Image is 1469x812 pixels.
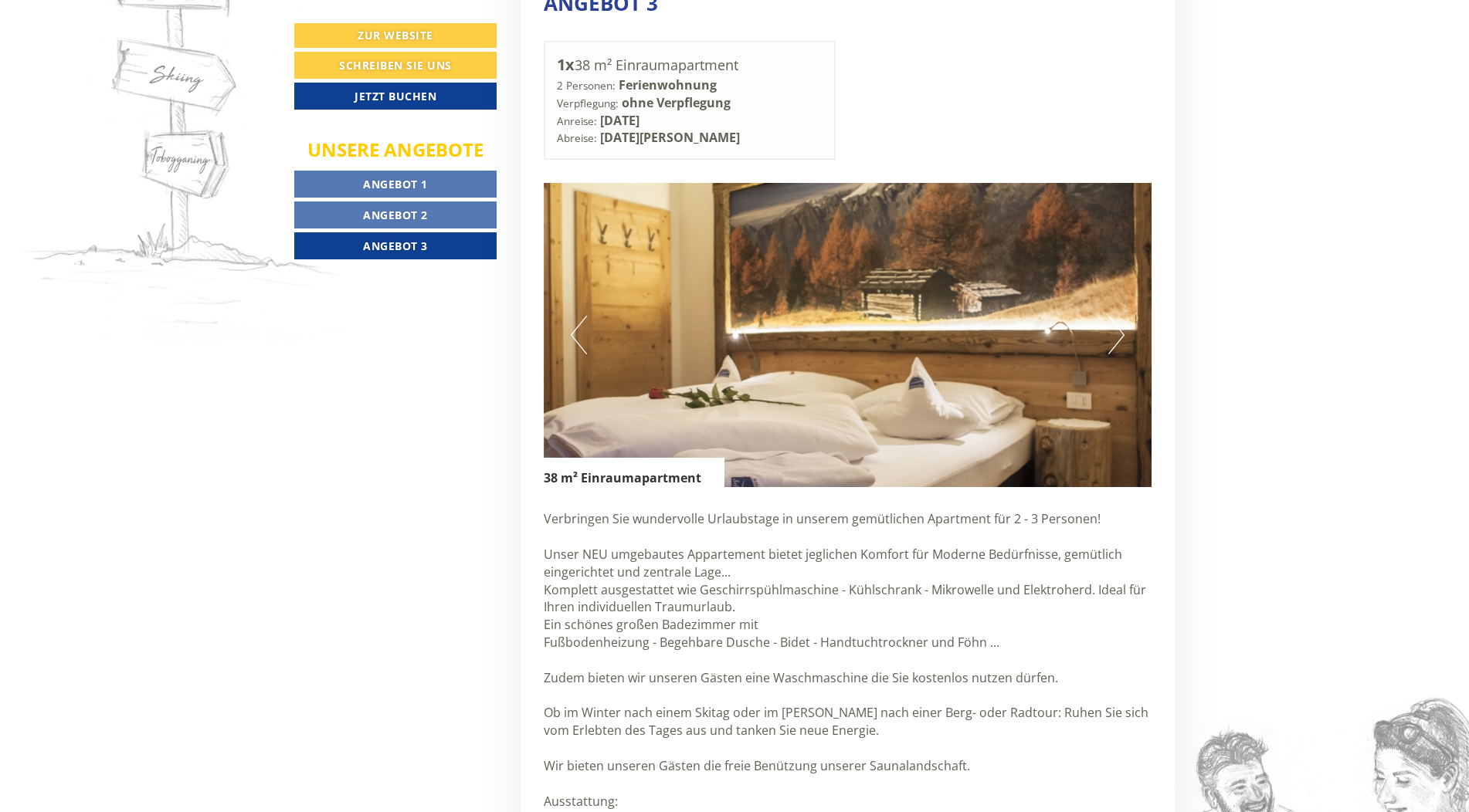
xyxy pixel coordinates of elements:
[544,183,1152,487] img: image
[600,112,640,129] b: [DATE]
[276,12,333,38] div: [DATE]
[294,52,497,79] a: Schreiben Sie uns
[622,94,731,111] b: ohne Verpflegung
[294,23,497,48] a: Zur Website
[363,177,428,191] span: Angebot 1
[23,75,258,86] small: 13:18
[557,130,597,145] small: Abreise:
[557,78,616,93] small: 2 Personen:
[363,239,428,253] span: Angebot 3
[600,129,740,146] b: [DATE][PERSON_NAME]
[12,42,266,89] div: Guten Tag, wie können wir Ihnen helfen?
[557,96,619,110] small: Verpflegung:
[1108,316,1125,354] button: Next
[557,54,575,75] b: 1x
[294,137,497,163] div: Unsere Angebote
[515,407,609,434] button: Senden
[544,458,724,487] div: 38 m² Einraumapartment
[571,316,587,354] button: Previous
[619,76,717,93] b: Ferienwohnung
[557,113,597,128] small: Anreise:
[363,208,428,222] span: Angebot 2
[557,54,823,76] div: 38 m² Einraumapartment
[23,45,258,57] div: Hotel Garni & App. Schneider
[294,83,497,110] a: Jetzt buchen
